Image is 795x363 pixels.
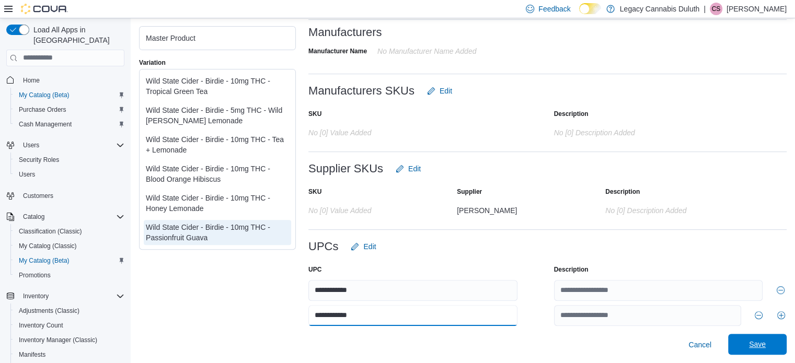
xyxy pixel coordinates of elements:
[19,290,53,302] button: Inventory
[408,163,421,174] span: Edit
[308,124,517,137] div: No [0] value added
[21,4,68,14] img: Cova
[19,210,124,223] span: Catalog
[15,254,124,267] span: My Catalog (Beta)
[688,339,711,350] span: Cancel
[15,225,86,238] a: Classification (Classic)
[23,76,40,85] span: Home
[15,89,124,101] span: My Catalog (Beta)
[146,134,289,155] div: Wild State Cider - Birdie - 10mg THC - Tea + Lemonade
[19,210,49,223] button: Catalog
[19,106,66,114] span: Purchase Orders
[15,154,124,166] span: Security Roles
[15,154,63,166] a: Security Roles
[754,309,764,322] button: Remove row
[457,188,482,196] label: Supplier
[308,265,321,274] label: UPC
[538,4,570,14] span: Feedback
[19,74,44,87] a: Home
[29,25,124,45] span: Load All Apps in [GEOGRAPHIC_DATA]
[15,254,74,267] a: My Catalog (Beta)
[15,168,39,181] a: Users
[777,309,787,322] button: Add row
[10,253,129,268] button: My Catalog (Beta)
[10,224,129,239] button: Classification (Classic)
[10,117,129,132] button: Cash Management
[605,188,640,196] label: Description
[554,110,589,118] label: Description
[19,256,70,265] span: My Catalog (Beta)
[19,156,59,164] span: Security Roles
[749,339,766,349] span: Save
[457,202,593,215] div: [PERSON_NAME]
[10,347,129,362] button: Manifests
[146,33,289,43] div: Master Product
[23,141,39,149] span: Users
[15,118,124,131] span: Cash Management
[15,334,101,346] a: Inventory Manager (Classic)
[308,188,321,196] label: SKU
[728,334,787,355] button: Save
[15,348,50,361] a: Manifests
[554,124,763,137] div: No [0] description added
[19,227,82,236] span: Classification (Classic)
[19,290,124,302] span: Inventory
[146,163,289,184] div: Wild State Cider - Birdie - 10mg THC - Blood Orange Hibiscus
[10,268,129,283] button: Promotions
[10,88,129,102] button: My Catalog (Beta)
[776,202,787,215] button: Add row
[146,193,289,214] div: Wild State Cider - Birdie - 10mg THC - Honey Lemonade
[19,91,70,99] span: My Catalog (Beta)
[19,74,124,87] span: Home
[2,73,129,88] button: Home
[15,103,71,116] a: Purchase Orders
[15,240,81,252] a: My Catalog (Classic)
[423,80,456,101] button: Edit
[139,58,166,67] label: Variation
[308,110,321,118] label: SKU
[10,318,129,333] button: Inventory Count
[19,190,57,202] a: Customers
[10,167,129,182] button: Users
[704,3,706,15] p: |
[19,321,63,330] span: Inventory Count
[19,271,51,279] span: Promotions
[19,336,97,344] span: Inventory Manager (Classic)
[15,305,124,317] span: Adjustments (Classic)
[19,350,45,359] span: Manifests
[308,47,367,55] label: Manufacturer Name
[23,292,49,300] span: Inventory
[15,319,67,332] a: Inventory Count
[727,3,787,15] p: [PERSON_NAME]
[579,3,601,14] input: Dark Mode
[2,188,129,203] button: Customers
[605,202,763,215] div: No [0] description added
[620,3,700,15] p: Legacy Cannabis Duluth
[19,170,35,179] span: Users
[579,14,580,15] span: Dark Mode
[19,242,77,250] span: My Catalog (Classic)
[391,158,425,179] button: Edit
[15,348,124,361] span: Manifests
[775,284,787,297] button: Remove row
[2,138,129,153] button: Users
[308,240,338,253] h3: UPCs
[19,120,72,128] span: Cash Management
[10,102,129,117] button: Purchase Orders
[712,3,721,15] span: CS
[440,86,452,96] span: Edit
[15,240,124,252] span: My Catalog (Classic)
[15,334,124,346] span: Inventory Manager (Classic)
[15,118,76,131] a: Cash Management
[10,303,129,318] button: Adjustments (Classic)
[10,333,129,347] button: Inventory Manager (Classic)
[10,239,129,253] button: My Catalog (Classic)
[308,85,414,97] h3: Manufacturers SKUs
[308,202,444,215] div: No [0] value added
[15,89,74,101] a: My Catalog (Beta)
[15,269,124,282] span: Promotions
[684,334,716,355] button: Cancel
[15,103,124,116] span: Purchase Orders
[19,307,79,315] span: Adjustments (Classic)
[308,26,382,39] h3: Manufacturers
